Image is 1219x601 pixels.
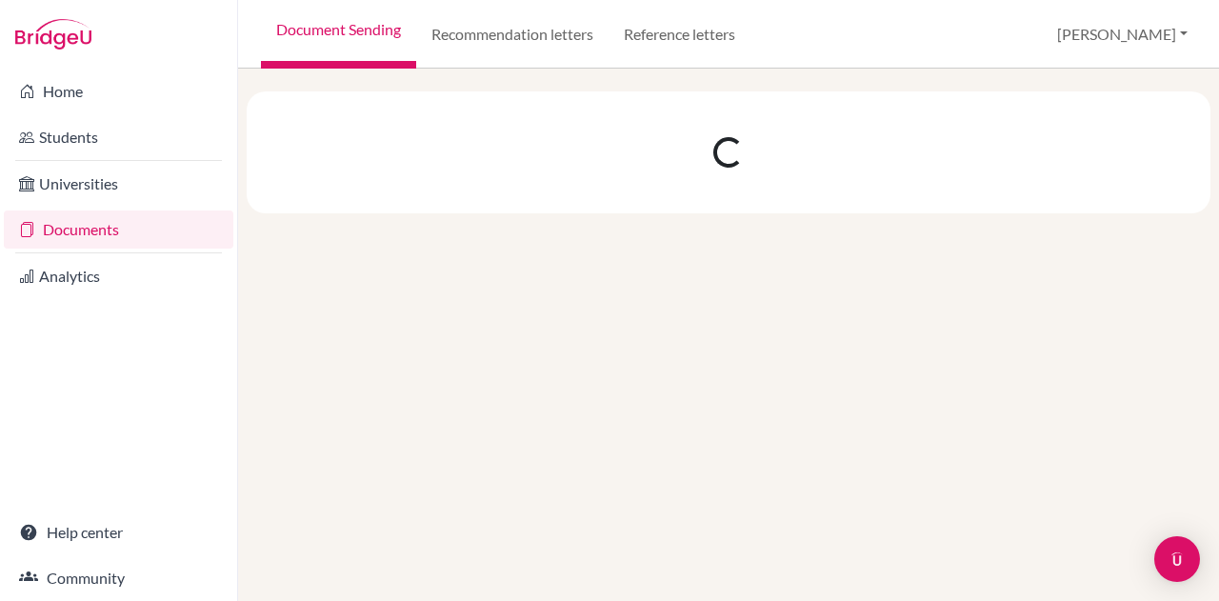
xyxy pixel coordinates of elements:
[15,19,91,50] img: Bridge-U
[4,559,233,597] a: Community
[4,257,233,295] a: Analytics
[4,72,233,110] a: Home
[1049,16,1196,52] button: [PERSON_NAME]
[4,210,233,249] a: Documents
[4,513,233,551] a: Help center
[4,165,233,203] a: Universities
[4,118,233,156] a: Students
[1154,536,1200,582] div: Open Intercom Messenger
